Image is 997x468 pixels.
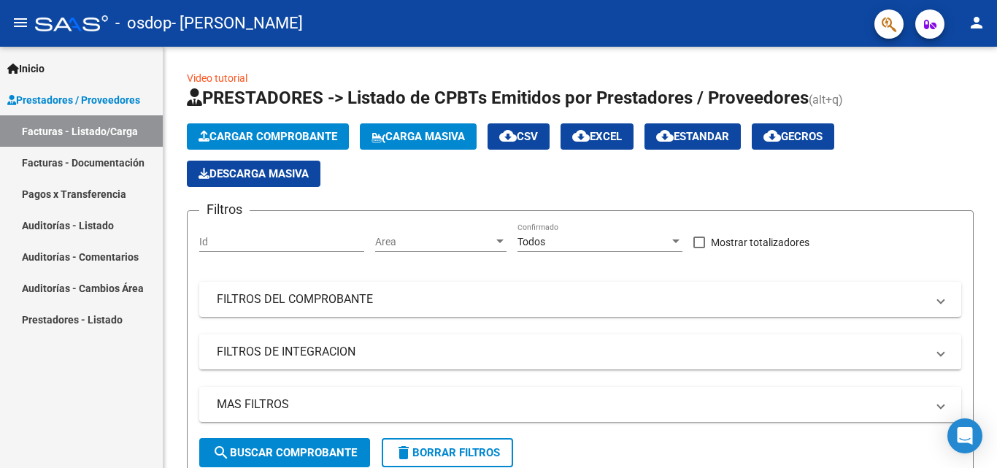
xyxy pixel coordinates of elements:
[561,123,634,150] button: EXCEL
[199,334,961,369] mat-expansion-panel-header: FILTROS DE INTEGRACION
[711,234,809,251] span: Mostrar totalizadores
[395,446,500,459] span: Borrar Filtros
[947,418,982,453] div: Open Intercom Messenger
[199,199,250,220] h3: Filtros
[375,236,493,248] span: Area
[115,7,172,39] span: - osdop
[572,130,622,143] span: EXCEL
[372,130,465,143] span: Carga Masiva
[499,127,517,145] mat-icon: cloud_download
[212,446,357,459] span: Buscar Comprobante
[199,130,337,143] span: Cargar Comprobante
[360,123,477,150] button: Carga Masiva
[172,7,303,39] span: - [PERSON_NAME]
[187,123,349,150] button: Cargar Comprobante
[199,282,961,317] mat-expansion-panel-header: FILTROS DEL COMPROBANTE
[644,123,741,150] button: Estandar
[199,387,961,422] mat-expansion-panel-header: MAS FILTROS
[656,127,674,145] mat-icon: cloud_download
[217,291,926,307] mat-panel-title: FILTROS DEL COMPROBANTE
[763,127,781,145] mat-icon: cloud_download
[382,438,513,467] button: Borrar Filtros
[517,236,545,248] span: Todos
[7,61,45,77] span: Inicio
[499,130,538,143] span: CSV
[217,396,926,413] mat-panel-title: MAS FILTROS
[572,127,590,145] mat-icon: cloud_download
[187,88,809,108] span: PRESTADORES -> Listado de CPBTs Emitidos por Prestadores / Proveedores
[199,167,309,180] span: Descarga Masiva
[488,123,550,150] button: CSV
[809,93,843,107] span: (alt+q)
[187,161,320,187] button: Descarga Masiva
[656,130,729,143] span: Estandar
[212,444,230,461] mat-icon: search
[12,14,29,31] mat-icon: menu
[7,92,140,108] span: Prestadores / Proveedores
[763,130,823,143] span: Gecros
[217,344,926,360] mat-panel-title: FILTROS DE INTEGRACION
[199,438,370,467] button: Buscar Comprobante
[187,72,247,84] a: Video tutorial
[752,123,834,150] button: Gecros
[395,444,412,461] mat-icon: delete
[187,161,320,187] app-download-masive: Descarga masiva de comprobantes (adjuntos)
[968,14,985,31] mat-icon: person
